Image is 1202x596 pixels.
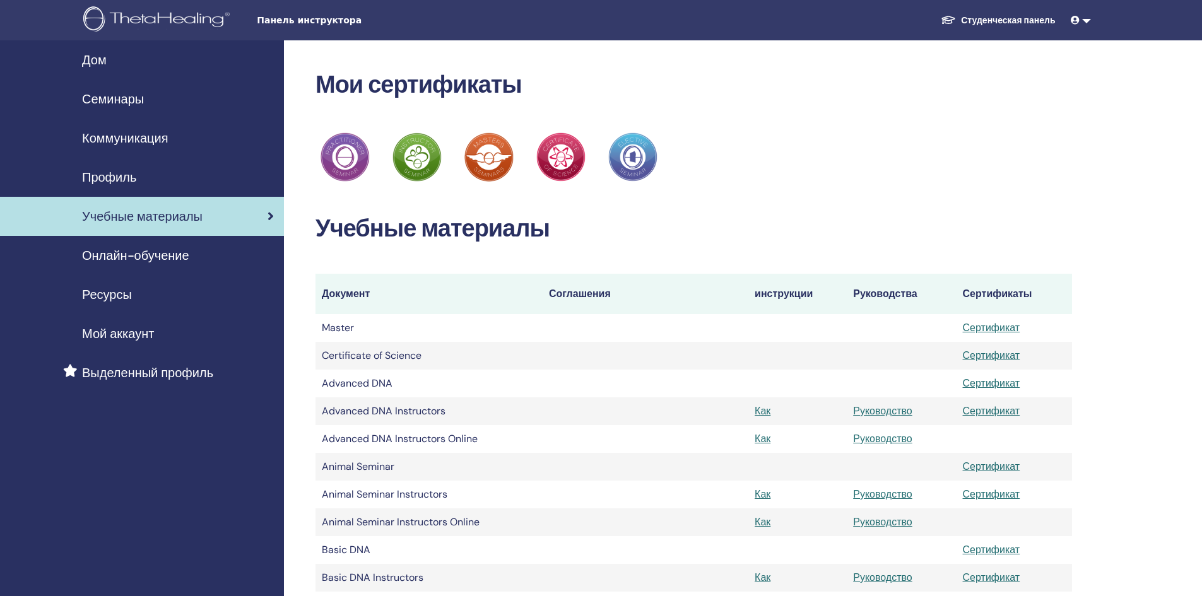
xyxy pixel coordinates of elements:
h2: Учебные материалы [315,214,1072,243]
span: Профиль [82,168,136,187]
a: Сертификат [963,377,1020,390]
h2: Мои сертификаты [315,71,1072,100]
th: Соглашения [543,274,748,314]
span: Выделенный профиль [82,363,213,382]
th: Сертификаты [957,274,1072,314]
img: Practitioner [464,132,514,182]
th: Документ [315,274,543,314]
td: Basic DNA [315,536,543,564]
a: Сертификат [963,404,1020,418]
a: Студенческая панель [931,9,1065,32]
a: Как [755,515,770,529]
span: Коммуникация [82,129,168,148]
a: Сертификат [963,543,1020,556]
img: logo.png [83,6,234,35]
td: Basic DNA Instructors [315,564,543,592]
td: Certificate of Science [315,342,543,370]
th: Руководства [847,274,956,314]
th: инструкции [748,274,847,314]
span: Онлайн-обучение [82,246,189,265]
a: Сертификат [963,460,1020,473]
img: graduation-cap-white.svg [941,15,956,25]
a: Руководство [853,571,912,584]
span: Семинары [82,90,144,108]
a: Как [755,571,770,584]
span: Дом [82,50,107,69]
td: Animal Seminar Instructors Online [315,508,543,536]
a: Сертификат [963,488,1020,501]
a: Как [755,488,770,501]
img: Practitioner [321,132,370,182]
a: Руководство [853,515,912,529]
a: Сертификат [963,349,1020,362]
td: Animal Seminar [315,453,543,481]
span: Ресурсы [82,285,132,304]
a: Сертификат [963,321,1020,334]
span: Мой аккаунт [82,324,154,343]
a: Как [755,404,770,418]
a: Руководство [853,488,912,501]
td: Advanced DNA Instructors [315,397,543,425]
span: Учебные материалы [82,207,203,226]
a: Сертификат [963,571,1020,584]
a: Руководство [853,432,912,445]
img: Practitioner [608,132,657,182]
img: Practitioner [536,132,586,182]
td: Animal Seminar Instructors [315,481,543,508]
td: Advanced DNA [315,370,543,397]
img: Practitioner [392,132,442,182]
a: Руководство [853,404,912,418]
span: Панель инструктора [257,14,446,27]
td: Master [315,314,543,342]
a: Как [755,432,770,445]
td: Advanced DNA Instructors Online [315,425,543,453]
